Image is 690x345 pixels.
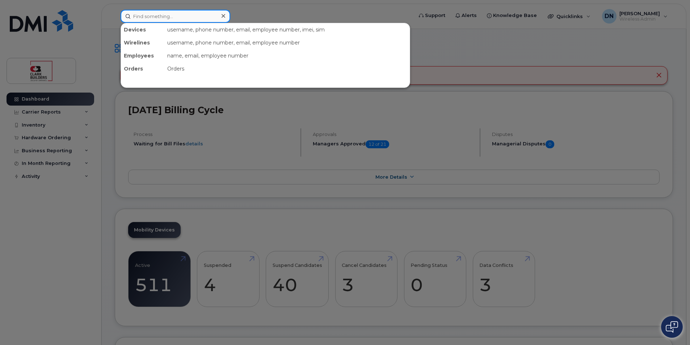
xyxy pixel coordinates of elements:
[666,321,678,333] img: Open chat
[121,23,164,36] div: Devices
[164,62,410,75] div: Orders
[121,36,164,49] div: Wirelines
[164,49,410,62] div: name, email, employee number
[164,23,410,36] div: username, phone number, email, employee number, imei, sim
[164,36,410,49] div: username, phone number, email, employee number
[121,62,164,75] div: Orders
[121,49,164,62] div: Employees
